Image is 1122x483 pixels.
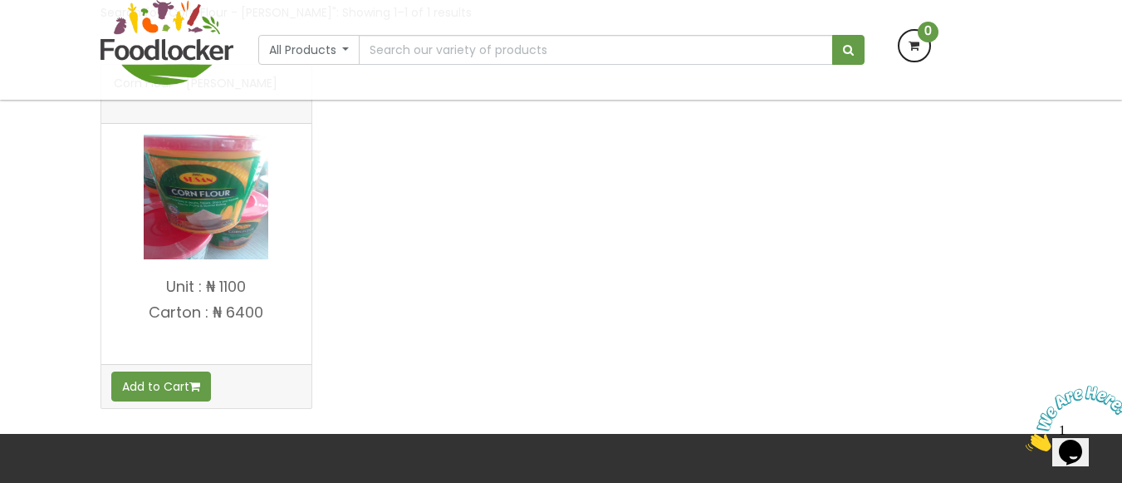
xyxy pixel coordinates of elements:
img: Chat attention grabber [7,7,110,72]
button: Add to Cart [111,372,211,402]
span: 1 [7,7,13,21]
button: All Products [258,35,360,65]
input: Search our variety of products [359,35,832,65]
span: 0 [918,22,938,42]
iframe: chat widget [1019,379,1122,458]
i: Add to cart [189,381,200,392]
p: Carton : ₦ 6400 [101,304,311,321]
p: Unit : ₦ 1100 [101,278,311,295]
img: Corn Flour - Susan [144,135,268,259]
